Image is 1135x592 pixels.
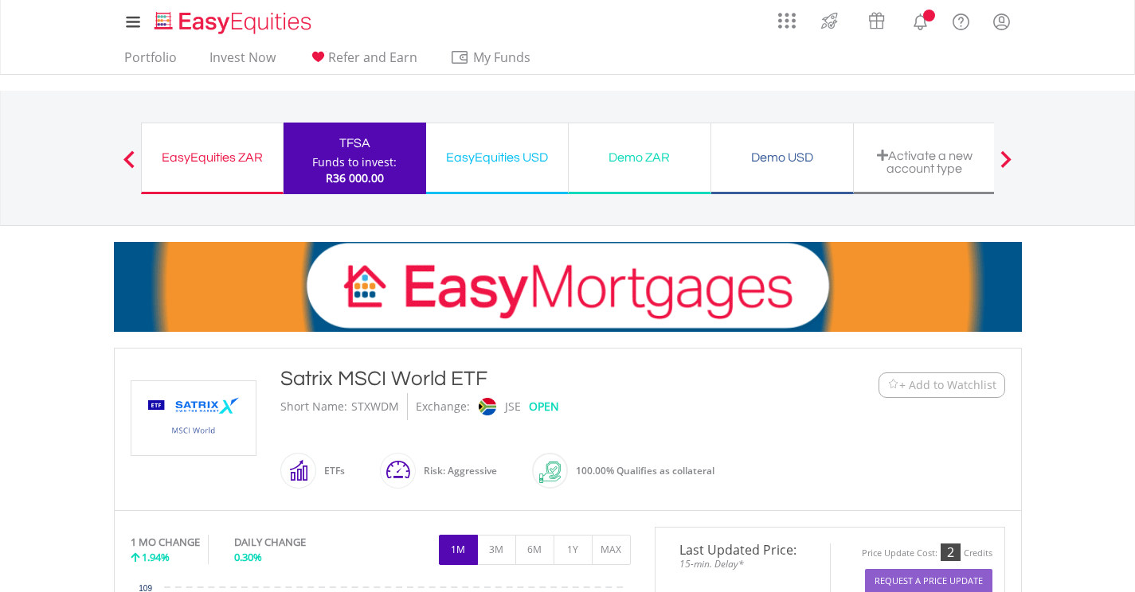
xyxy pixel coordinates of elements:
[234,535,359,550] div: DAILY CHANGE
[131,535,200,550] div: 1 MO CHANGE
[293,132,417,154] div: TFSA
[941,543,961,561] div: 2
[853,4,900,33] a: Vouchers
[416,452,497,490] div: Risk: Aggressive
[899,377,996,393] span: + Add to Watchlist
[576,464,714,477] span: 100.00% Qualifies as collateral
[887,379,899,391] img: Watchlist
[778,12,796,29] img: grid-menu-icon.svg
[667,556,818,571] span: 15-min. Delay*
[114,242,1022,332] img: EasyMortage Promotion Banner
[328,49,417,66] span: Refer and Earn
[351,393,399,420] div: STXWDM
[326,170,384,185] span: R36 000.00
[879,372,1005,398] button: Watchlist + Add to Watchlist
[981,4,1022,39] a: My Profile
[578,146,701,169] div: Demo ZAR
[862,547,937,559] div: Price Update Cost:
[964,547,992,559] div: Credits
[816,8,843,33] img: thrive-v2.svg
[142,550,170,564] span: 1.94%
[280,364,781,393] div: Satrix MSCI World ETF
[539,462,561,483] img: collateral-qualifying-green.svg
[439,535,478,565] button: 1M
[436,146,558,169] div: EasyEquities USD
[900,4,941,36] a: Notifications
[203,49,282,74] a: Invest Now
[302,49,424,74] a: Refer and Earn
[234,550,262,564] span: 0.30%
[768,4,806,29] a: AppsGrid
[316,452,345,490] div: ETFs
[592,535,631,565] button: MAX
[721,146,843,169] div: Demo USD
[450,47,554,68] span: My Funds
[477,535,516,565] button: 3M
[134,381,253,455] img: TFSA.STXWDM.png
[505,393,521,420] div: JSE
[416,393,470,420] div: Exchange:
[529,393,559,420] div: OPEN
[312,154,397,170] div: Funds to invest:
[280,393,347,420] div: Short Name:
[863,8,890,33] img: vouchers-v2.svg
[515,535,554,565] button: 6M
[667,543,818,556] span: Last Updated Price:
[151,10,318,36] img: EasyEquities_Logo.png
[148,4,318,36] a: Home page
[554,535,593,565] button: 1Y
[151,146,273,169] div: EasyEquities ZAR
[863,149,986,175] div: Activate a new account type
[478,398,495,415] img: jse.png
[118,49,183,74] a: Portfolio
[941,4,981,36] a: FAQ's and Support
